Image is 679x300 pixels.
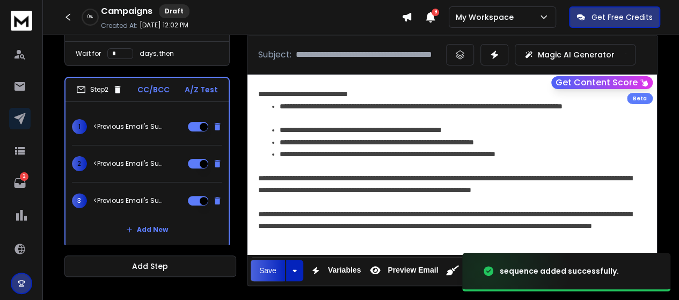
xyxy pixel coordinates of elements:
p: 0 % [87,14,93,20]
p: <Previous Email's Subject> [93,122,162,131]
span: Preview Email [385,266,440,275]
p: days, then [140,49,174,58]
span: 3 [72,193,87,208]
button: Get Content Score [551,76,653,89]
p: Subject: [258,48,291,61]
p: [DATE] 12:02 PM [140,21,188,30]
button: Save [251,260,285,281]
button: Get Free Credits [569,6,660,28]
button: Preview Email [365,260,440,281]
span: Variables [326,266,363,275]
span: 9 [432,9,439,16]
div: Step 2 [76,85,122,94]
a: 2 [9,172,31,194]
p: CC/BCC [137,84,170,95]
span: 2 [72,156,87,171]
p: <Previous Email's Subject> [93,196,162,205]
button: Magic AI Generator [515,44,636,65]
span: 1 [72,119,87,134]
li: Step2CC/BCCA/Z Test1<Previous Email's Subject>2<Previous Email's Subject>3<Previous Email's Subje... [64,77,230,248]
div: Draft [159,4,189,18]
button: Add New [118,219,177,240]
div: Beta [627,93,653,104]
p: 2 [20,172,28,181]
p: Magic AI Generator [538,49,615,60]
p: Get Free Credits [592,12,653,23]
p: Created At: [101,21,137,30]
h1: Campaigns [101,5,152,18]
p: My Workspace [456,12,518,23]
p: <Previous Email's Subject> [93,159,162,168]
img: logo [11,11,32,31]
p: Wait for [76,49,101,58]
p: A/Z Test [185,84,218,95]
button: Variables [305,260,363,281]
button: Add Step [64,255,236,277]
div: sequence added successfully. [500,266,619,276]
